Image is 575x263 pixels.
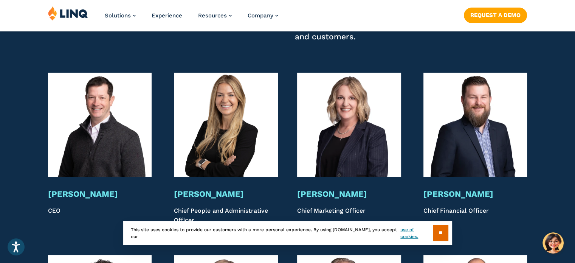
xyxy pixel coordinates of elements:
[105,6,278,31] nav: Primary Navigation
[105,12,136,19] a: Solutions
[174,206,278,225] p: Chief People and Administrative Officer
[152,12,182,19] a: Experience
[48,6,88,20] img: LINQ | K‑12 Software
[174,189,278,199] h3: [PERSON_NAME]
[248,12,273,19] span: Company
[198,12,227,19] span: Resources
[198,12,232,19] a: Resources
[297,189,401,199] h3: [PERSON_NAME]
[105,12,131,19] span: Solutions
[297,206,401,225] p: Chief Marketing Officer
[423,189,527,199] h3: [PERSON_NAME]
[542,232,564,254] button: Hello, have a question? Let’s chat.
[464,6,527,23] nav: Button Navigation
[48,189,152,199] h3: [PERSON_NAME]
[48,206,152,225] p: CEO
[123,221,452,245] div: This site uses cookies to provide our customers with a more personal experience. By using [DOMAIN...
[248,12,278,19] a: Company
[297,73,401,177] img: Christine Pribilski Headshot
[48,73,152,177] img: Bryan Jones Headshot
[423,73,527,177] img: Cody Draper Headshot
[464,8,527,23] a: Request a Demo
[400,226,432,240] a: use of cookies.
[423,206,527,225] p: Chief Financial Officer
[174,73,278,177] img: Catherine Duke Headshot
